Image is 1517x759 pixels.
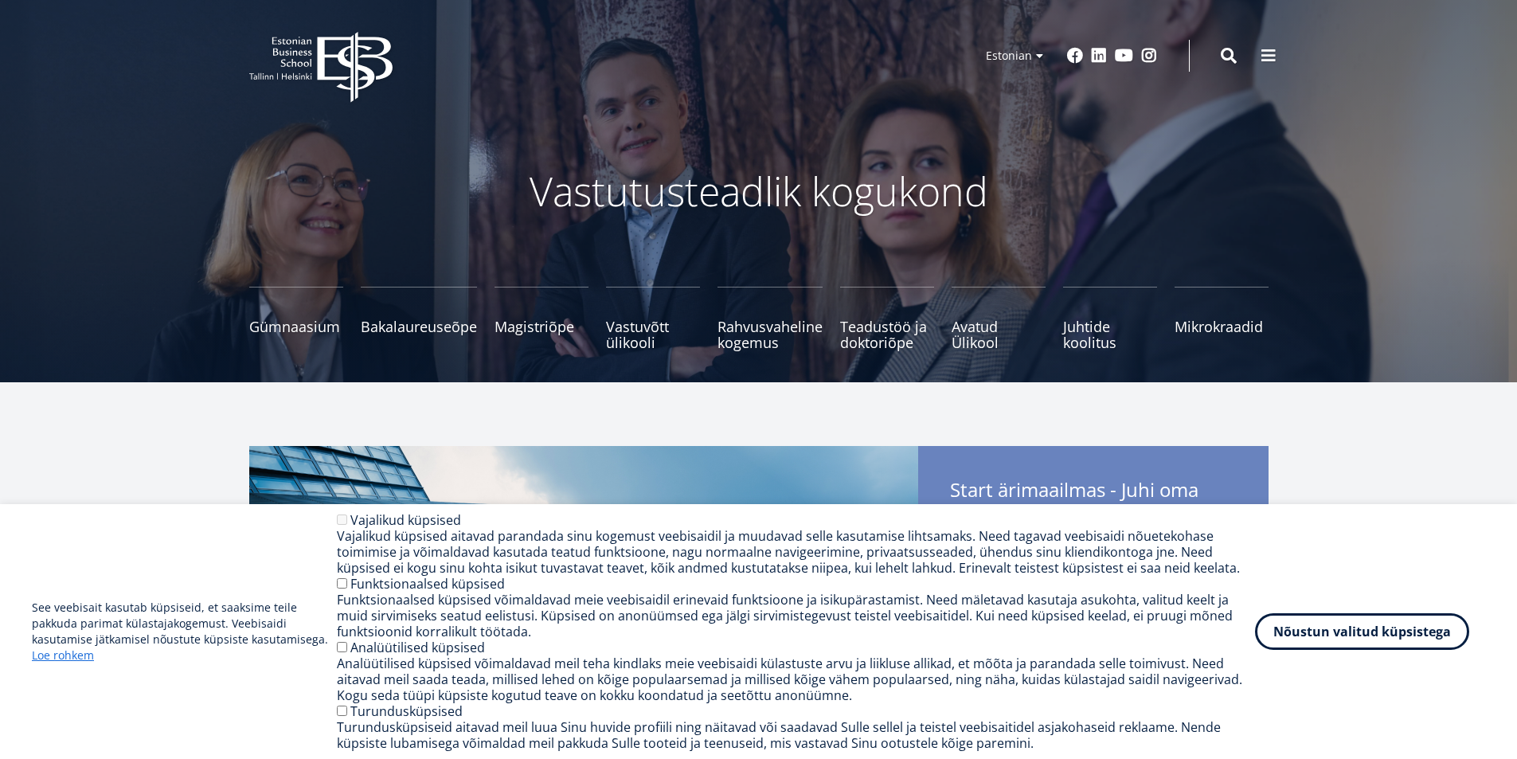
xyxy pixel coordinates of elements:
[950,502,1036,526] span: tulevikku!
[361,319,477,335] span: Bakalaureuseõpe
[952,319,1046,350] span: Avatud Ülikool
[337,592,1255,640] div: Funktsionaalsed küpsised võimaldavad meie veebisaidil erinevaid funktsioone ja isikupärastamist. ...
[1063,319,1157,350] span: Juhtide koolitus
[1141,48,1157,64] a: Instagram
[249,287,343,350] a: Gümnaasium
[32,600,337,663] p: See veebisait kasutab küpsiseid, et saaksime teile pakkuda parimat külastajakogemust. Veebisaidi ...
[337,528,1255,576] div: Vajalikud küpsised aitavad parandada sinu kogemust veebisaidil ja muudavad selle kasutamise lihts...
[606,287,700,350] a: Vastuvõtt ülikooli
[952,287,1046,350] a: Avatud Ülikool
[606,319,700,350] span: Vastuvõtt ülikooli
[1091,48,1107,64] a: Linkedin
[717,319,823,350] span: Rahvusvaheline kogemus
[337,719,1255,751] div: Turundusküpsiseid aitavad meil luua Sinu huvide profiili ning näitavad või saadavad Sulle sellel ...
[1175,287,1269,350] a: Mikrokraadid
[1175,319,1269,335] span: Mikrokraadid
[337,655,1255,703] div: Analüütilised küpsised võimaldavad meil teha kindlaks meie veebisaidi külastuste arvu ja liikluse...
[950,478,1237,530] span: Start ärimaailmas - Juhi oma
[495,287,588,350] a: Magistriõpe
[495,319,588,335] span: Magistriõpe
[1063,287,1157,350] a: Juhtide koolitus
[840,287,934,350] a: Teadustöö ja doktoriõpe
[350,639,485,656] label: Analüütilised küpsised
[1115,48,1133,64] a: Youtube
[350,511,461,529] label: Vajalikud küpsised
[1067,48,1083,64] a: Facebook
[350,702,463,720] label: Turundusküpsised
[1255,613,1469,650] button: Nõustun valitud küpsistega
[350,575,505,593] label: Funktsionaalsed küpsised
[249,446,918,749] img: Start arimaailmas
[32,647,94,663] a: Loe rohkem
[717,287,823,350] a: Rahvusvaheline kogemus
[840,319,934,350] span: Teadustöö ja doktoriõpe
[249,319,343,335] span: Gümnaasium
[337,167,1181,215] p: Vastutusteadlik kogukond
[361,287,477,350] a: Bakalaureuseõpe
